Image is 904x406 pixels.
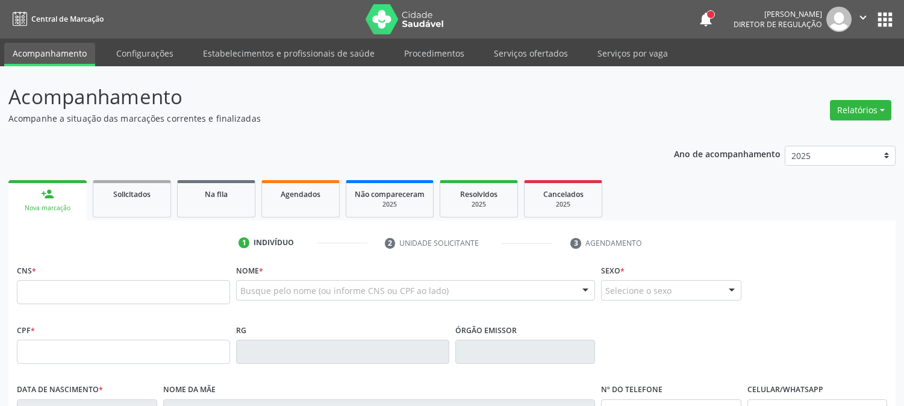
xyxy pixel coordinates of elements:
[674,146,781,161] p: Ano de acompanhamento
[874,9,896,30] button: apps
[41,187,54,201] div: person_add
[605,284,672,297] span: Selecione o sexo
[8,82,629,112] p: Acompanhamento
[205,189,228,199] span: Na fila
[856,11,870,24] i: 
[830,100,891,120] button: Relatórios
[826,7,852,32] img: img
[238,237,249,248] div: 1
[254,237,294,248] div: Indivíduo
[485,43,576,64] a: Serviços ofertados
[236,321,246,340] label: RG
[747,381,823,399] label: Celular/WhatsApp
[533,200,593,209] div: 2025
[601,381,662,399] label: Nº do Telefone
[17,321,35,340] label: CPF
[355,200,425,209] div: 2025
[17,204,78,213] div: Nova marcação
[697,11,714,28] button: notifications
[195,43,383,64] a: Estabelecimentos e profissionais de saúde
[734,19,822,30] span: Diretor de regulação
[396,43,473,64] a: Procedimentos
[8,112,629,125] p: Acompanhe a situação das marcações correntes e finalizadas
[281,189,320,199] span: Agendados
[17,381,103,399] label: Data de nascimento
[4,43,95,66] a: Acompanhamento
[460,189,497,199] span: Resolvidos
[8,9,104,29] a: Central de Marcação
[543,189,584,199] span: Cancelados
[734,9,822,19] div: [PERSON_NAME]
[852,7,874,32] button: 
[449,200,509,209] div: 2025
[455,321,517,340] label: Órgão emissor
[589,43,676,64] a: Serviços por vaga
[108,43,182,64] a: Configurações
[240,284,449,297] span: Busque pelo nome (ou informe CNS ou CPF ao lado)
[113,189,151,199] span: Solicitados
[355,189,425,199] span: Não compareceram
[601,261,625,280] label: Sexo
[31,14,104,24] span: Central de Marcação
[17,261,36,280] label: CNS
[236,261,263,280] label: Nome
[163,381,216,399] label: Nome da mãe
